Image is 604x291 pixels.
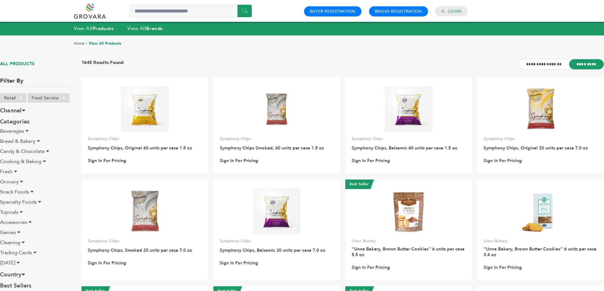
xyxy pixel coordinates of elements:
a: Symphony Chips, Balsamic 60 units per case 1.5 oz [352,145,457,151]
img: ''Unna Bakery, Brown Butter Cookies'' 6 units per case 3.4 oz [518,188,564,234]
li: Food Service [28,93,69,103]
input: Search a product or brand... [130,5,252,17]
p: Unna Bakery [484,238,598,244]
a: View AllProducts [74,25,114,32]
a: Symphony Chips, Smoked 20 units per case 7.0 oz [88,247,192,253]
a: Symphony Chips, Balsamic 20 units per case 7.0 oz [220,247,325,253]
img: Symphony Chips, Smoked 20 units per case 7.0 oz [129,188,160,234]
span: > [85,41,88,46]
a: Home [74,41,84,46]
a: Buyer Registration [310,9,356,14]
a: Sign In For Pricing [484,158,522,164]
a: Brand Registration [375,9,422,14]
a: Sign In For Pricing [352,158,390,164]
p: Symphony Chips [220,136,334,142]
a: Sign In For Pricing [220,260,258,266]
p: Symphony Chips [352,136,466,142]
a: Symphony Chips Smoked, 60 units per case 1.5 oz [220,145,324,151]
a: Symphony Chips, Original 60 units per case 1.5 oz [88,145,192,151]
span: × [59,94,69,102]
a: ''Unna Bakery, Brown Butter Cookies'' 6 units per case 3.4 oz [484,246,596,258]
a: Sign In For Pricing [484,265,522,270]
p: Symphony Chips [88,136,202,142]
a: ''Unna Bakery, Brown Butter Cookies'' 6 units per case 5.5 oz [352,246,464,258]
a: Sign In For Pricing [352,265,390,270]
strong: Products [93,25,114,32]
p: Symphony Chips [220,238,334,244]
span: × [16,94,26,102]
a: View All Products [89,41,121,46]
img: Symphony Chips, Balsamic 20 units per case 7.0 oz [253,188,301,234]
p: Symphony Chips [484,136,598,142]
a: View AllBrands [127,25,163,32]
a: Symphony Chips, Original 20 units per case 7.0 oz [484,145,588,151]
img: Symphony Chips, Original 20 units per case 7.0 oz [525,86,555,132]
strong: Brands [146,25,163,32]
img: Symphony Chips, Original 60 units per case 1.5 oz [121,86,169,132]
p: Symphony Chips [88,238,202,244]
a: Login [448,9,462,14]
img: Symphony Chips, Balsamic 60 units per case 1.5 oz [385,86,433,132]
h3: 1645 Results Found [81,60,124,69]
a: Sign In For Pricing [88,158,126,164]
a: Sign In For Pricing [220,158,258,164]
p: Unna Bakery [352,238,466,244]
img: Symphony Chips Smoked, 60 units per case 1.5 oz [254,86,300,132]
img: ''Unna Bakery, Brown Butter Cookies'' 6 units per case 5.5 oz [386,188,432,234]
a: Sign In For Pricing [88,260,126,266]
